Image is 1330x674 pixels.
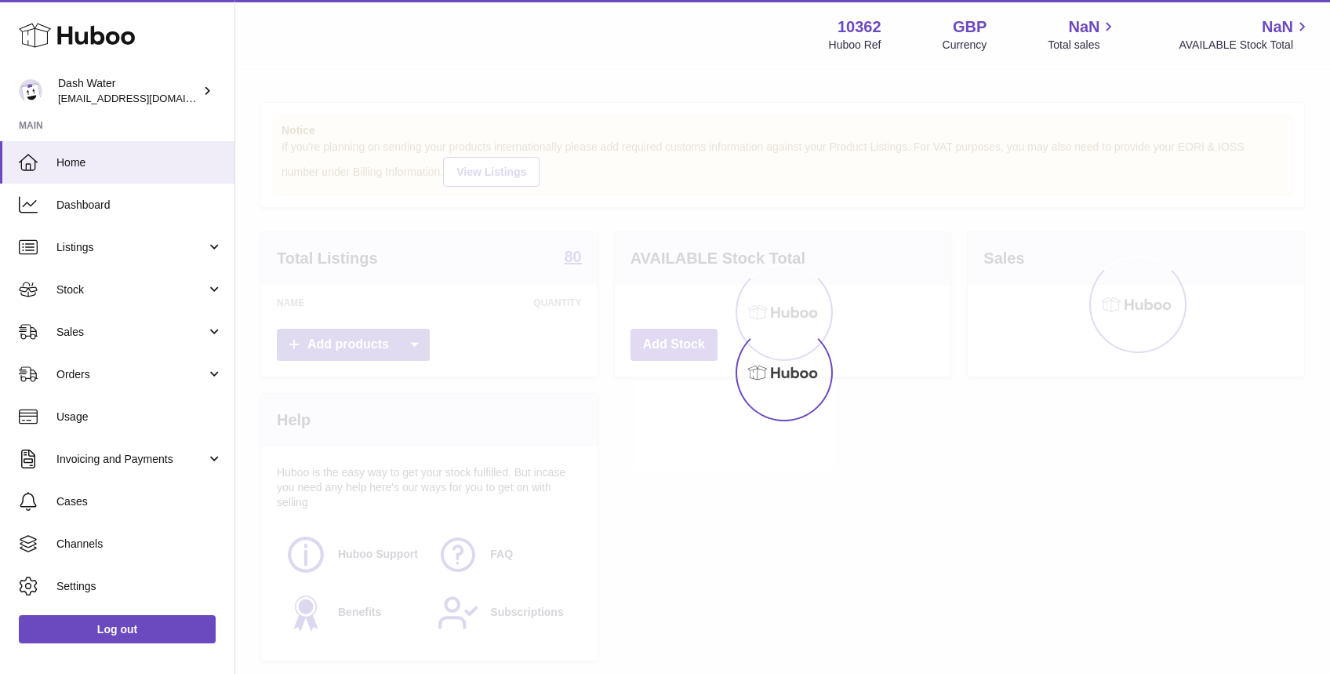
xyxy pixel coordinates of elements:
[953,16,987,38] strong: GBP
[56,579,223,594] span: Settings
[1262,16,1293,38] span: NaN
[56,452,206,467] span: Invoicing and Payments
[943,38,987,53] div: Currency
[56,282,206,297] span: Stock
[56,325,206,340] span: Sales
[19,79,42,103] img: bea@dash-water.com
[838,16,881,38] strong: 10362
[56,537,223,552] span: Channels
[1179,16,1311,53] a: NaN AVAILABLE Stock Total
[58,92,231,104] span: [EMAIL_ADDRESS][DOMAIN_NAME]
[56,240,206,255] span: Listings
[56,155,223,170] span: Home
[58,76,199,106] div: Dash Water
[829,38,881,53] div: Huboo Ref
[1068,16,1099,38] span: NaN
[56,410,223,424] span: Usage
[1048,16,1117,53] a: NaN Total sales
[56,198,223,213] span: Dashboard
[1179,38,1311,53] span: AVAILABLE Stock Total
[1048,38,1117,53] span: Total sales
[56,367,206,382] span: Orders
[19,615,216,643] a: Log out
[56,494,223,509] span: Cases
